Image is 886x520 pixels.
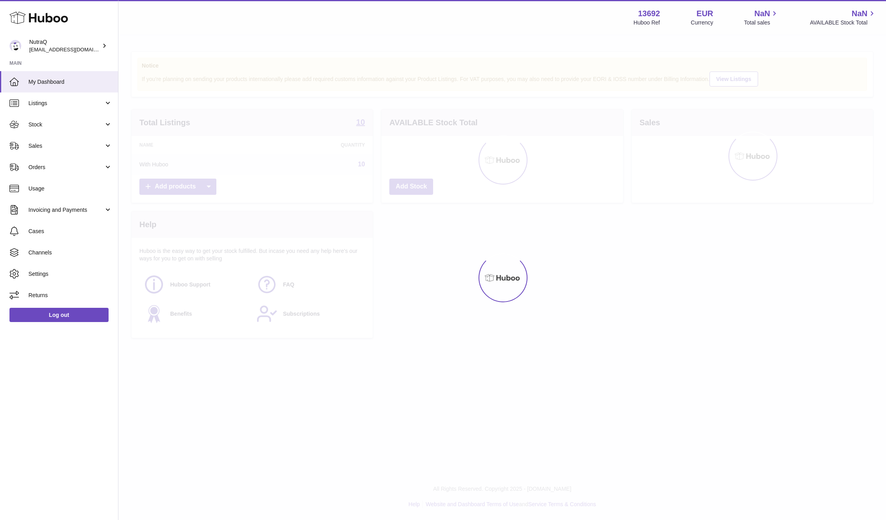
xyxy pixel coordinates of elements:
[810,19,877,26] span: AVAILABLE Stock Total
[28,206,104,214] span: Invoicing and Payments
[638,8,660,19] strong: 13692
[744,8,779,26] a: NaN Total sales
[691,19,713,26] div: Currency
[696,8,713,19] strong: EUR
[9,308,109,322] a: Log out
[9,40,21,52] img: log@nutraq.com
[29,46,116,53] span: [EMAIL_ADDRESS][DOMAIN_NAME]
[810,8,877,26] a: NaN AVAILABLE Stock Total
[28,100,104,107] span: Listings
[29,38,100,53] div: NutraQ
[28,121,104,128] span: Stock
[754,8,770,19] span: NaN
[28,228,112,235] span: Cases
[852,8,867,19] span: NaN
[744,19,779,26] span: Total sales
[28,249,112,256] span: Channels
[28,164,104,171] span: Orders
[28,270,112,278] span: Settings
[28,292,112,299] span: Returns
[634,19,660,26] div: Huboo Ref
[28,142,104,150] span: Sales
[28,78,112,86] span: My Dashboard
[28,185,112,192] span: Usage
